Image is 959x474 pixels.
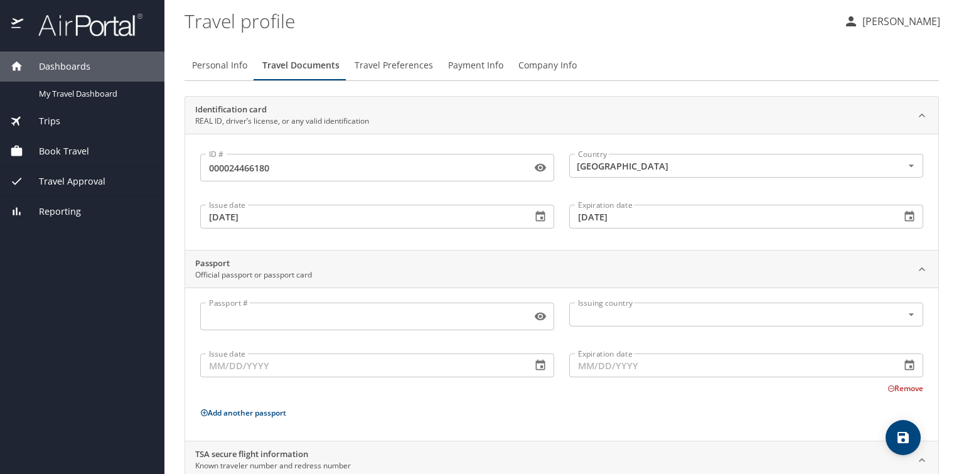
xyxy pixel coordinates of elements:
[886,420,921,455] button: save
[23,60,90,73] span: Dashboards
[904,158,919,173] button: Open
[23,114,60,128] span: Trips
[569,205,891,229] input: MM/DD/YYYY
[23,205,81,218] span: Reporting
[185,134,938,250] div: Identification cardREAL ID, driver’s license, or any valid identification
[448,58,503,73] span: Payment Info
[200,407,286,418] button: Add another passport
[23,144,89,158] span: Book Travel
[195,448,351,461] h2: TSA secure flight information
[200,205,522,229] input: MM/DD/YYYY
[195,116,369,127] p: REAL ID, driver’s license, or any valid identification
[859,14,940,29] p: [PERSON_NAME]
[23,175,105,188] span: Travel Approval
[569,353,891,377] input: MM/DD/YYYY
[185,50,939,80] div: Profile
[185,1,833,40] h1: Travel profile
[518,58,577,73] span: Company Info
[200,353,522,377] input: MM/DD/YYYY
[355,58,433,73] span: Travel Preferences
[838,10,945,33] button: [PERSON_NAME]
[24,13,142,37] img: airportal-logo.png
[195,460,351,471] p: Known traveler number and redress number
[195,257,312,270] h2: Passport
[262,58,340,73] span: Travel Documents
[11,13,24,37] img: icon-airportal.png
[195,269,312,281] p: Official passport or passport card
[192,58,247,73] span: Personal Info
[185,288,938,441] div: PassportOfficial passport or passport card
[904,307,919,322] button: Open
[887,383,923,394] button: Remove
[185,250,938,288] div: PassportOfficial passport or passport card
[39,88,149,100] span: My Travel Dashboard
[195,104,369,116] h2: Identification card
[185,97,938,134] div: Identification cardREAL ID, driver’s license, or any valid identification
